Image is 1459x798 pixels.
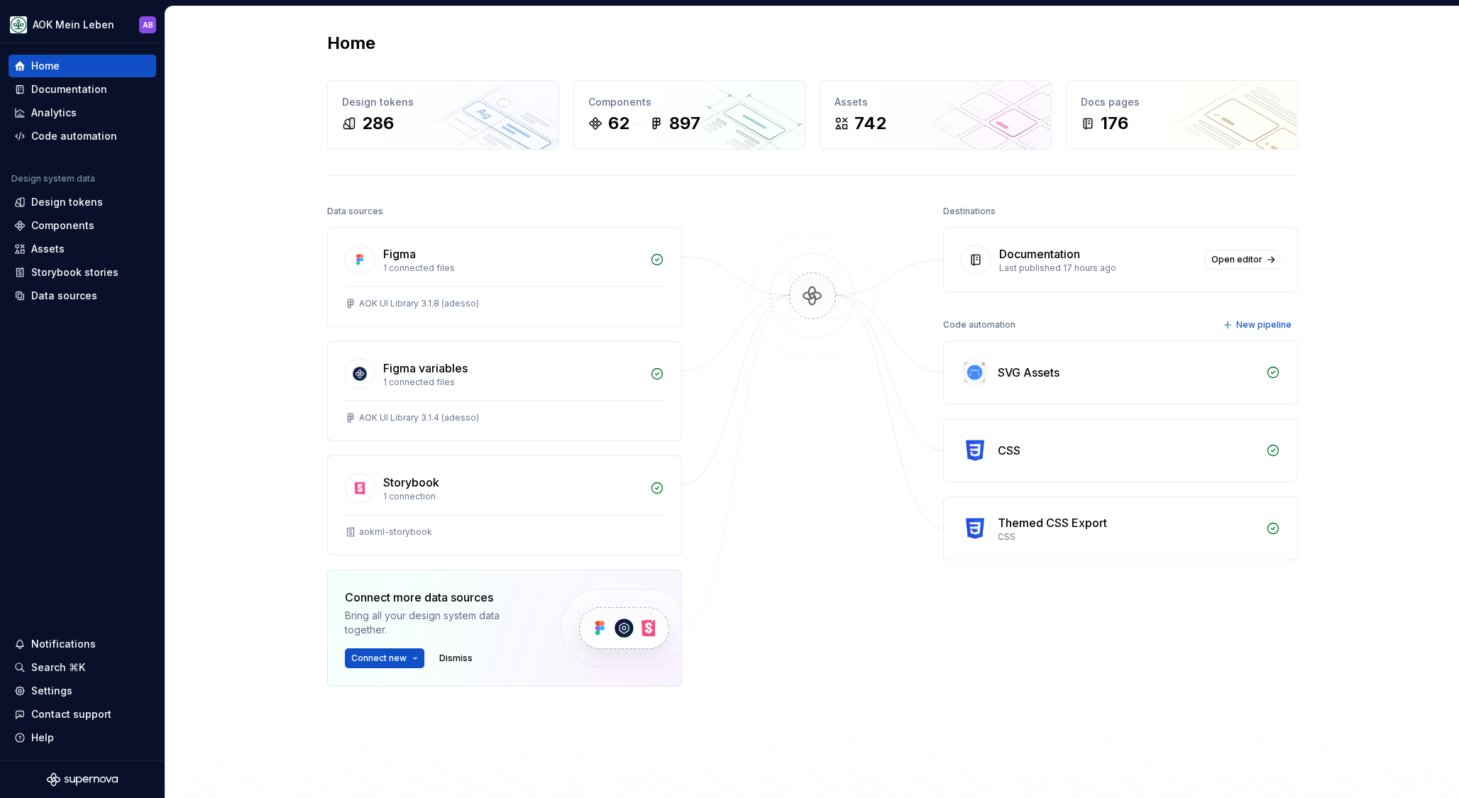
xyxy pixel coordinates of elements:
[31,684,72,698] div: Settings
[362,112,394,135] div: 286
[669,112,700,135] div: 897
[47,772,118,787] svg: Supernova Logo
[9,101,156,124] a: Analytics
[351,653,407,664] span: Connect new
[359,412,479,423] div: AOK UI Library 3.1.4 (adesso)
[327,80,559,150] a: Design tokens286
[383,360,468,377] div: Figma variables
[9,284,156,307] a: Data sources
[9,55,156,77] a: Home
[1205,250,1280,270] a: Open editor
[342,95,544,109] div: Design tokens
[31,265,119,279] div: Storybook stories
[327,341,682,441] a: Figma variables1 connected filesAOK UI Library 3.1.4 (adesso)
[9,726,156,749] button: Help
[998,364,1059,381] div: SVG Assets
[1081,95,1283,109] div: Docs pages
[11,173,95,184] div: Design system data
[3,9,162,40] button: AOK Mein LebenAB
[31,106,77,120] div: Analytics
[439,653,473,664] span: Dismiss
[588,95,791,109] div: Components
[383,491,642,502] div: 1 connection
[143,19,153,31] div: AB
[1066,80,1298,150] a: Docs pages176
[9,214,156,237] a: Components
[820,80,1052,150] a: Assets742
[31,195,103,209] div: Design tokens
[327,201,383,221] div: Data sources
[9,125,156,148] a: Code automation
[835,95,1037,109] div: Assets
[345,609,536,637] div: Bring all your design system data together.
[9,680,156,702] a: Settings
[31,289,97,303] div: Data sources
[854,112,886,135] div: 742
[998,531,1257,543] div: CSS
[345,648,424,668] button: Connect new
[9,261,156,284] a: Storybook stories
[327,32,375,55] h2: Home
[327,227,682,327] a: Figma1 connected filesAOK UI Library 3.1.8 (adesso)
[383,245,416,262] div: Figma
[31,707,111,721] div: Contact support
[9,656,156,679] button: Search ⌘K
[9,633,156,655] button: Notifications
[31,242,65,256] div: Assets
[998,442,1020,459] div: CSS
[359,526,432,538] div: aokml-storybook
[383,377,642,388] div: 1 connected files
[33,18,114,32] div: AOK Mein Leben
[943,201,996,221] div: Destinations
[9,703,156,726] button: Contact support
[9,78,156,101] a: Documentation
[573,80,805,150] a: Components62897
[31,59,60,73] div: Home
[1236,319,1292,331] span: New pipeline
[10,16,27,33] img: df5db9ef-aba0-4771-bf51-9763b7497661.png
[31,129,117,143] div: Code automation
[383,474,439,491] div: Storybook
[327,455,682,555] a: Storybook1 connectionaokml-storybook
[999,245,1080,262] div: Documentation
[345,589,536,606] div: Connect more data sources
[998,514,1107,531] div: Themed CSS Export
[31,82,107,96] div: Documentation
[608,112,629,135] div: 62
[999,262,1196,274] div: Last published 17 hours ago
[1101,112,1128,135] div: 176
[9,238,156,260] a: Assets
[31,660,85,675] div: Search ⌘K
[359,298,479,309] div: AOK UI Library 3.1.8 (adesso)
[31,218,94,233] div: Components
[383,262,642,274] div: 1 connected files
[943,315,1015,335] div: Code automation
[433,648,479,668] button: Dismiss
[31,731,54,745] div: Help
[31,637,96,651] div: Notifications
[1211,254,1262,265] span: Open editor
[9,191,156,214] a: Design tokens
[1218,315,1298,335] button: New pipeline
